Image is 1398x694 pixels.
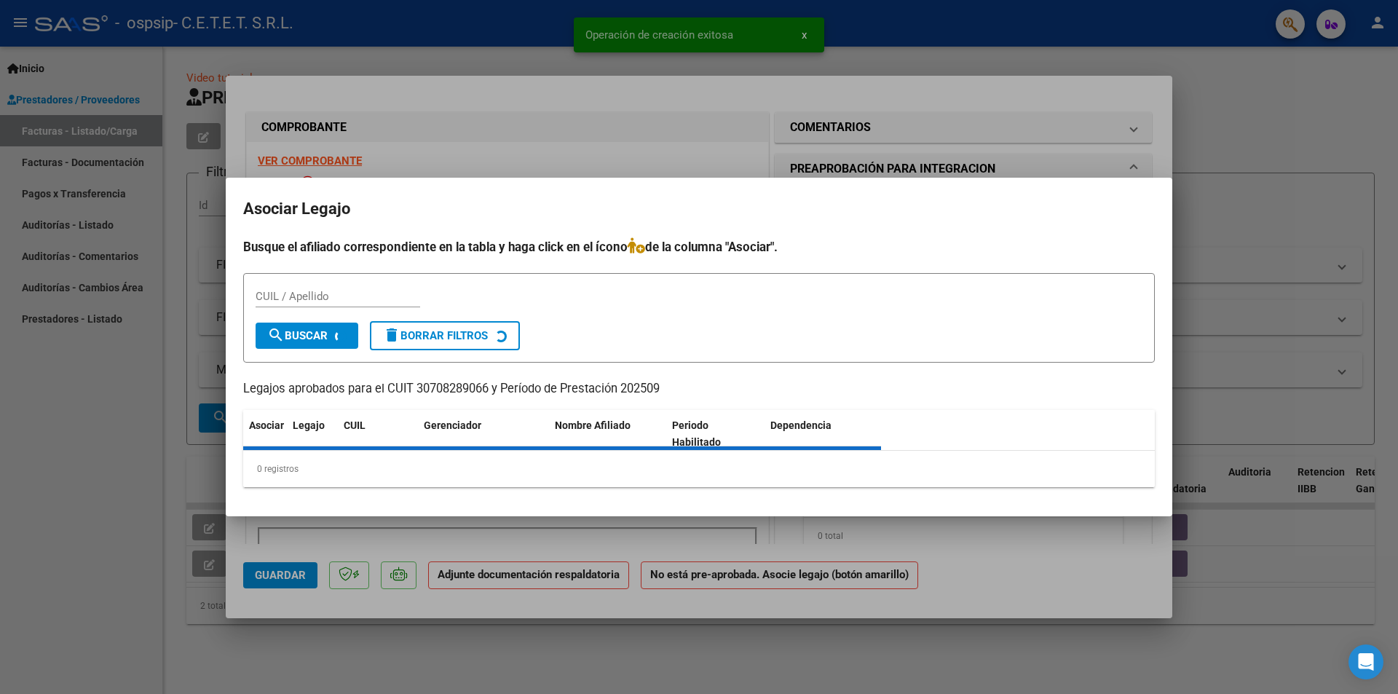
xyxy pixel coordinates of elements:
[765,410,882,458] datatable-header-cell: Dependencia
[243,195,1155,223] h2: Asociar Legajo
[1348,644,1383,679] div: Open Intercom Messenger
[256,323,358,349] button: Buscar
[549,410,666,458] datatable-header-cell: Nombre Afiliado
[267,326,285,344] mat-icon: search
[293,419,325,431] span: Legajo
[249,419,284,431] span: Asociar
[383,326,400,344] mat-icon: delete
[243,451,1155,487] div: 0 registros
[344,419,366,431] span: CUIL
[243,410,287,458] datatable-header-cell: Asociar
[418,410,549,458] datatable-header-cell: Gerenciador
[383,329,488,342] span: Borrar Filtros
[555,419,631,431] span: Nombre Afiliado
[338,410,418,458] datatable-header-cell: CUIL
[666,410,765,458] datatable-header-cell: Periodo Habilitado
[672,419,721,448] span: Periodo Habilitado
[370,321,520,350] button: Borrar Filtros
[243,380,1155,398] p: Legajos aprobados para el CUIT 30708289066 y Período de Prestación 202509
[267,329,328,342] span: Buscar
[287,410,338,458] datatable-header-cell: Legajo
[243,237,1155,256] h4: Busque el afiliado correspondiente en la tabla y haga click en el ícono de la columna "Asociar".
[770,419,832,431] span: Dependencia
[424,419,481,431] span: Gerenciador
